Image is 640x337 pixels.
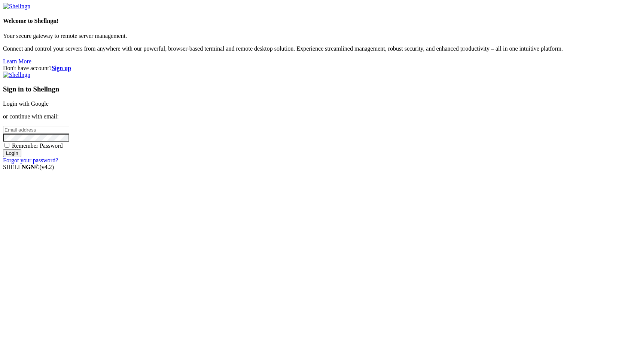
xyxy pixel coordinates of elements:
img: Shellngn [3,72,30,78]
a: Login with Google [3,100,49,107]
input: Remember Password [4,143,9,148]
p: or continue with email: [3,113,637,120]
input: Email address [3,126,69,134]
h4: Welcome to Shellngn! [3,18,637,24]
p: Connect and control your servers from anywhere with our powerful, browser-based terminal and remo... [3,45,637,52]
a: Sign up [52,65,71,71]
span: 4.2.0 [40,164,54,170]
span: SHELL © [3,164,54,170]
span: Remember Password [12,142,63,149]
a: Forgot your password? [3,157,58,163]
p: Your secure gateway to remote server management. [3,33,637,39]
h3: Sign in to Shellngn [3,85,637,93]
a: Learn More [3,58,31,64]
input: Login [3,149,21,157]
div: Don't have account? [3,65,637,72]
b: NGN [22,164,35,170]
img: Shellngn [3,3,30,10]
